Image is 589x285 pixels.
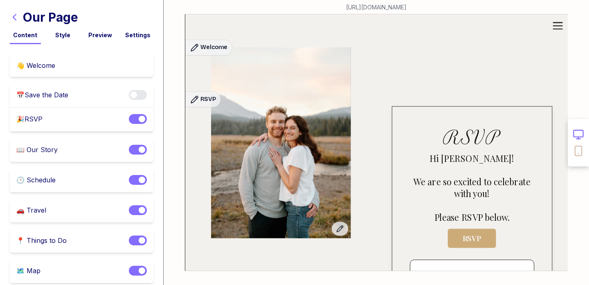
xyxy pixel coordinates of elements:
div: 🚗 Travel [16,205,46,216]
div: Hi [PERSON_NAME]! We are so excited to celebrate with you! Please RSVP below. [409,152,534,223]
div: Style [47,31,79,39]
img: Image [211,47,351,257]
h1: Our Page [23,10,78,25]
div: 👋 Welcome [16,61,55,70]
span: RSVP [200,95,216,104]
div: 📅 Save the Date [16,90,68,101]
button: RSVP [185,92,220,108]
button: RSVP [448,229,496,248]
div: Preview [85,31,116,39]
div: 🎉 RSVP [16,114,43,125]
div: 🕒 Schedule [16,175,56,186]
h1: RSVP [443,129,501,146]
button: Welcome [185,40,232,56]
div: 📍 Things to Do [16,236,67,246]
div: Content [10,31,41,39]
div: 🗺️ Map [16,266,40,276]
span: Welcome [200,43,228,52]
div: 📖 Our Story [16,145,58,155]
div: Settings [122,31,153,39]
span: RSVP [454,233,490,243]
